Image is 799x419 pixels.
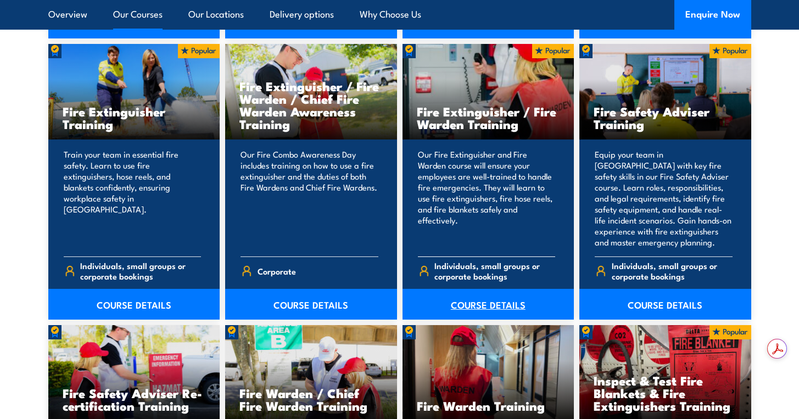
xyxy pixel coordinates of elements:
h3: Fire Extinguisher / Fire Warden / Chief Fire Warden Awareness Training [239,80,383,130]
h3: Fire Safety Adviser Re-certification Training [63,387,206,412]
p: Our Fire Combo Awareness Day includes training on how to use a fire extinguisher and the duties o... [241,149,378,248]
h3: Inspect & Test Fire Blankets & Fire Extinguishers Training [594,374,737,412]
a: COURSE DETAILS [579,289,751,320]
p: Train your team in essential fire safety. Learn to use fire extinguishers, hose reels, and blanke... [64,149,202,248]
p: Equip your team in [GEOGRAPHIC_DATA] with key fire safety skills in our Fire Safety Adviser cours... [595,149,733,248]
h3: Fire Safety Adviser Training [594,105,737,130]
span: Individuals, small groups or corporate bookings [612,260,733,281]
a: COURSE DETAILS [225,289,397,320]
h3: Fire Extinguisher Training [63,105,206,130]
span: Individuals, small groups or corporate bookings [80,260,201,281]
h3: Fire Warden Training [417,399,560,412]
span: Individuals, small groups or corporate bookings [434,260,555,281]
p: Our Fire Extinguisher and Fire Warden course will ensure your employees are well-trained to handl... [418,149,556,248]
h3: Fire Extinguisher / Fire Warden Training [417,105,560,130]
h3: Fire Warden / Chief Fire Warden Training [239,387,383,412]
a: COURSE DETAILS [403,289,574,320]
a: COURSE DETAILS [48,289,220,320]
span: Corporate [258,262,296,280]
